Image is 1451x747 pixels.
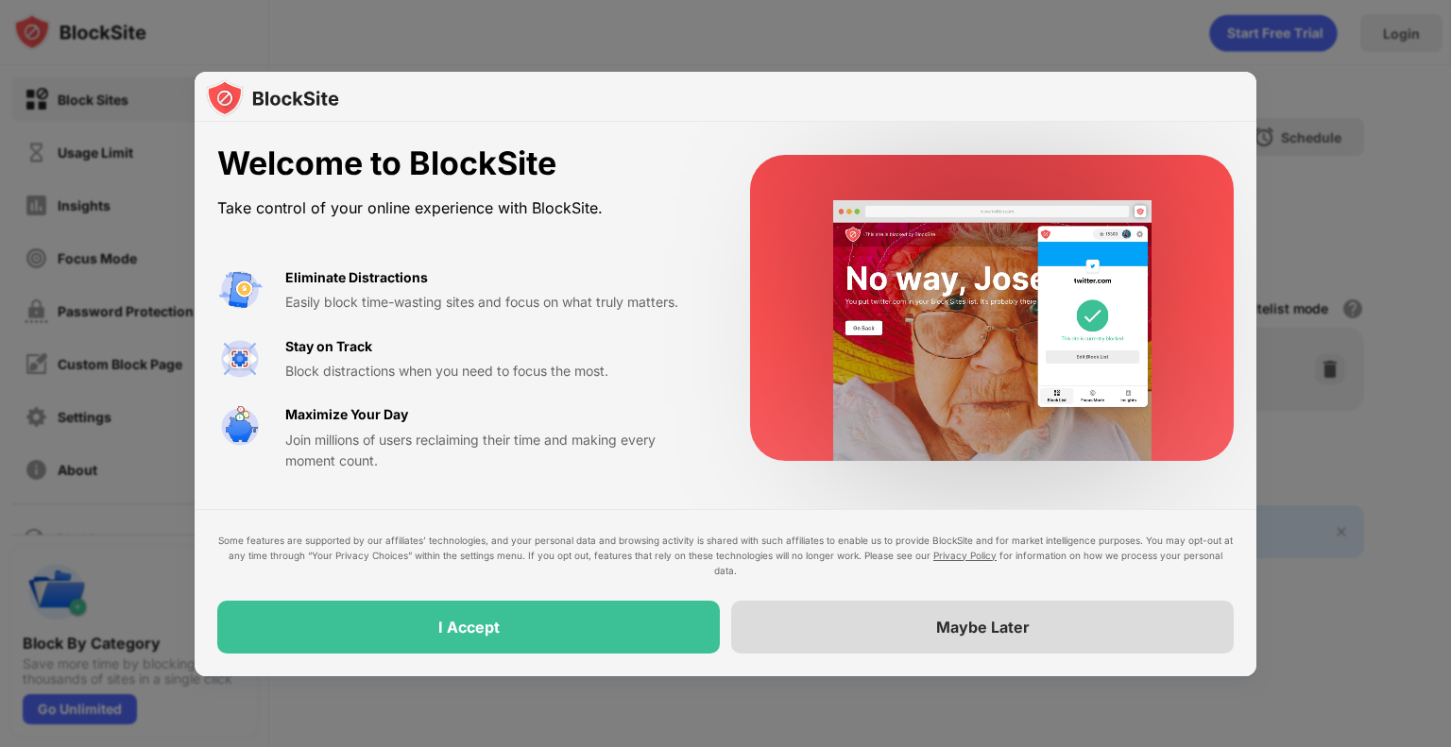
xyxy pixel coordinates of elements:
div: Welcome to BlockSite [217,144,705,183]
img: logo-blocksite.svg [206,79,339,117]
div: Maximize Your Day [285,404,408,425]
div: Easily block time-wasting sites and focus on what truly matters. [285,292,705,313]
img: value-safe-time.svg [217,404,263,450]
div: Join millions of users reclaiming their time and making every moment count. [285,430,705,472]
img: value-focus.svg [217,336,263,382]
div: Eliminate Distractions [285,267,428,288]
div: Take control of your online experience with BlockSite. [217,195,705,222]
img: value-avoid-distractions.svg [217,267,263,313]
div: Block distractions when you need to focus the most. [285,361,705,382]
a: Privacy Policy [933,550,997,561]
div: Some features are supported by our affiliates’ technologies, and your personal data and browsing ... [217,533,1234,578]
div: Maybe Later [936,618,1030,637]
div: I Accept [438,618,500,637]
div: Stay on Track [285,336,372,357]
